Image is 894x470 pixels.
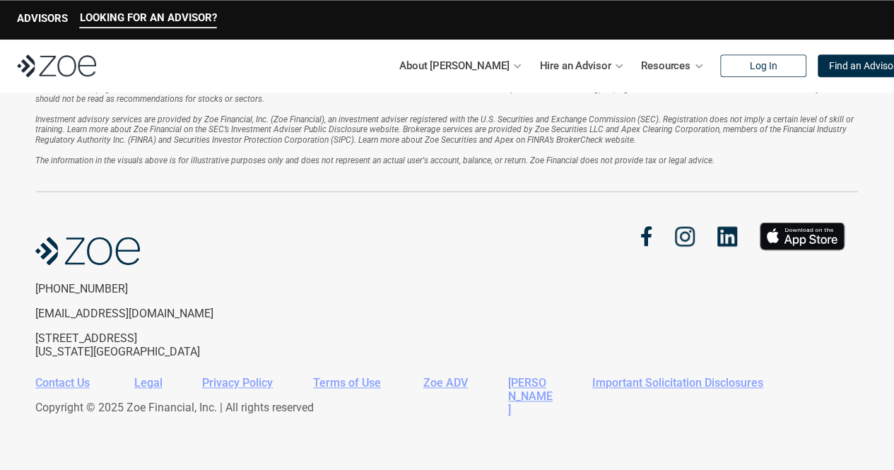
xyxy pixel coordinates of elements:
p: [PHONE_NUMBER] [35,282,267,295]
p: About [PERSON_NAME] [399,55,509,76]
a: Contact Us [35,376,90,389]
a: [PERSON_NAME] [508,376,553,416]
p: Copyright © 2025 Zoe Financial, Inc. | All rights reserved [35,401,848,414]
a: Zoe ADV [423,376,468,389]
p: [EMAIL_ADDRESS][DOMAIN_NAME] [35,307,267,320]
p: LOOKING FOR AN ADVISOR? [80,11,217,24]
em: Investment advisory services are provided by Zoe Financial, Inc. (Zoe Financial), an investment a... [35,114,856,145]
p: Resources [641,55,690,76]
a: Terms of Use [313,376,381,389]
a: Important Solicitation Disclosures [592,376,763,389]
em: Disclosure: This page is not investment advice and should not be relied on for such advice or as ... [35,84,848,104]
p: Hire an Advisor [539,55,611,76]
p: ADVISORS [17,12,68,25]
a: Log In [720,54,806,77]
p: Log In [749,60,777,72]
p: [STREET_ADDRESS] [US_STATE][GEOGRAPHIC_DATA] [35,331,267,358]
em: The information in the visuals above is for illustrative purposes only and does not represent an ... [35,155,714,165]
a: Privacy Policy [202,376,273,389]
a: Legal [134,376,163,389]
